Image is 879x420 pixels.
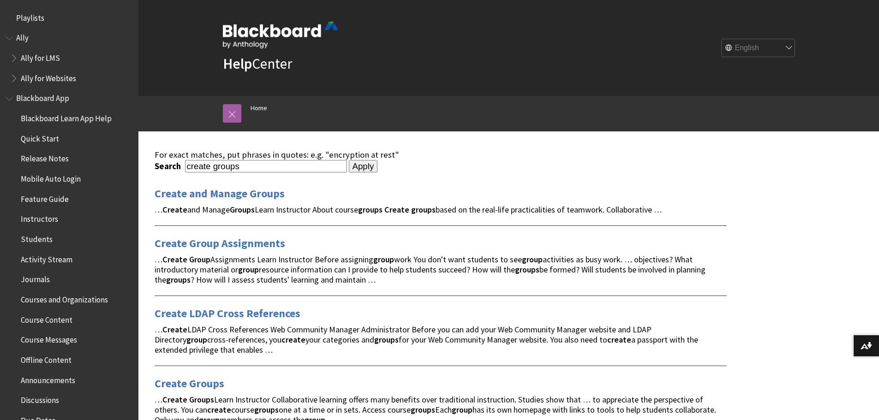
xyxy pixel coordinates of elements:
[155,306,300,321] a: Create LDAP Cross References
[155,204,662,215] span: … and Manage Learn Instructor About course based on the real-life practicalities of teamwork. Col...
[223,54,292,73] a: HelpCenter
[21,272,50,284] span: Journals
[21,252,72,264] span: Activity Stream
[358,204,383,215] strong: groups
[21,111,112,123] span: Blackboard Learn App Help
[6,10,133,26] nav: Book outline for Playlists
[155,254,706,285] span: … Assignments Learn Instructor Before assigning work You don't want students to see activities as...
[411,204,436,215] strong: groups
[16,10,44,23] span: Playlists
[186,334,207,345] strong: group
[21,171,81,183] span: Mobile Auto Login
[21,312,72,325] span: Course Content
[16,30,29,43] span: Ally
[155,376,224,391] a: Create Groups
[16,91,69,103] span: Blackboard App
[155,186,285,201] a: Create and Manage Groups
[607,334,631,345] strong: create
[162,204,187,215] strong: Create
[155,161,183,172] label: Search
[230,204,255,215] strong: Groups
[522,254,543,265] strong: group
[21,191,69,204] span: Feature Guide
[166,274,191,285] strong: groups
[155,324,698,355] span: … LDAP Cross References Web Community Manager Administrator Before you can add your Web Community...
[21,373,75,385] span: Announcements
[374,334,399,345] strong: groups
[384,204,409,215] strong: Create
[21,332,77,345] span: Course Messages
[373,254,394,265] strong: group
[21,151,69,164] span: Release Notes
[155,150,727,160] div: For exact matches, put phrases in quotes: e.g. "encryption at rest"
[238,264,259,275] strong: group
[155,236,285,251] a: Create Group Assignments
[21,50,60,63] span: Ally for LMS
[722,39,795,58] select: Site Language Selector
[251,102,267,114] a: Home
[21,292,108,304] span: Courses and Organizations
[6,30,133,86] nav: Book outline for Anthology Ally Help
[21,231,53,244] span: Students
[21,71,76,83] span: Ally for Websites
[189,394,214,405] strong: Groups
[162,324,187,335] strong: Create
[21,392,59,405] span: Discussions
[452,404,472,415] strong: group
[515,264,539,275] strong: groups
[411,404,435,415] strong: groups
[189,254,210,265] strong: Group
[207,404,231,415] strong: create
[254,404,279,415] strong: groups
[21,352,72,365] span: Offline Content
[223,54,252,73] strong: Help
[349,160,378,173] input: Apply
[162,254,187,265] strong: Create
[223,22,338,48] img: Blackboard by Anthology
[21,212,58,224] span: Instructors
[281,334,305,345] strong: create
[162,394,187,405] strong: Create
[21,131,59,143] span: Quick Start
